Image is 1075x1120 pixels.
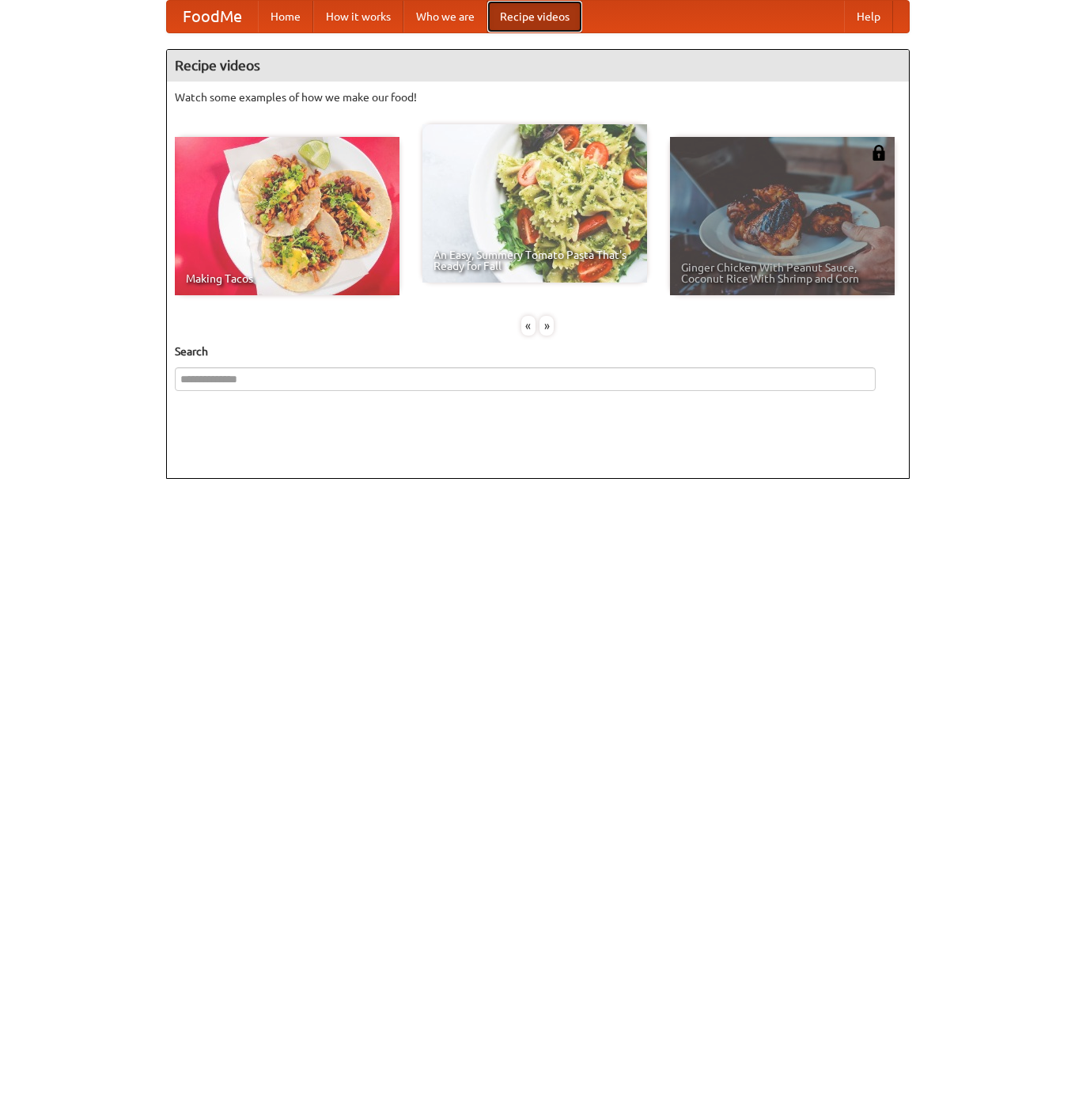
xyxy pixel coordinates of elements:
a: Recipe videos [487,1,582,32]
div: « [521,316,536,336]
a: FoodMe [167,1,258,32]
div: » [539,316,554,336]
a: Home [258,1,313,32]
a: Making Tacos [175,137,399,295]
h4: Recipe videos [167,50,909,82]
img: 483408.png [871,145,887,161]
a: Help [844,1,893,32]
span: An Easy, Summery Tomato Pasta That's Ready for Fall [433,249,636,271]
a: How it works [313,1,403,32]
a: An Easy, Summery Tomato Pasta That's Ready for Fall [422,124,647,283]
span: Making Tacos [186,273,388,284]
a: Who we are [403,1,487,32]
p: Watch some examples of how we make our food! [175,89,901,105]
h5: Search [175,344,901,359]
